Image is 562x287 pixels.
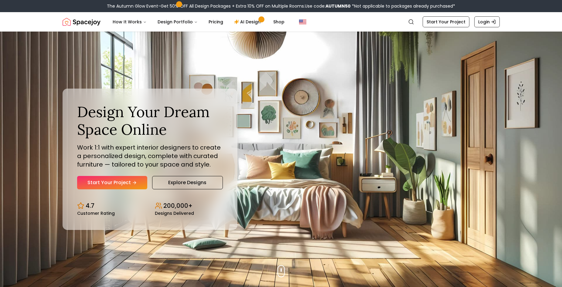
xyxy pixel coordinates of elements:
[108,16,289,28] nav: Main
[77,197,223,215] div: Design stats
[423,16,469,27] a: Start Your Project
[299,18,306,25] img: United States
[474,16,500,27] a: Login
[153,16,203,28] button: Design Portfolio
[305,3,351,9] span: Use code:
[229,16,267,28] a: AI Design
[77,143,223,169] p: Work 1:1 with expert interior designers to create a personalized design, complete with curated fu...
[63,16,100,28] a: Spacejoy
[152,176,223,189] a: Explore Designs
[204,16,228,28] a: Pricing
[77,176,147,189] a: Start Your Project
[86,201,94,210] p: 4.7
[268,16,289,28] a: Shop
[108,16,152,28] button: How It Works
[77,103,223,138] h1: Design Your Dream Space Online
[63,12,500,32] nav: Global
[351,3,455,9] span: *Not applicable to packages already purchased*
[155,211,194,215] small: Designs Delivered
[107,3,455,9] div: The Autumn Glow Event-Get 50% OFF All Design Packages + Extra 10% OFF on Multiple Rooms.
[325,3,351,9] b: AUTUMN50
[163,201,192,210] p: 200,000+
[63,16,100,28] img: Spacejoy Logo
[77,211,115,215] small: Customer Rating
